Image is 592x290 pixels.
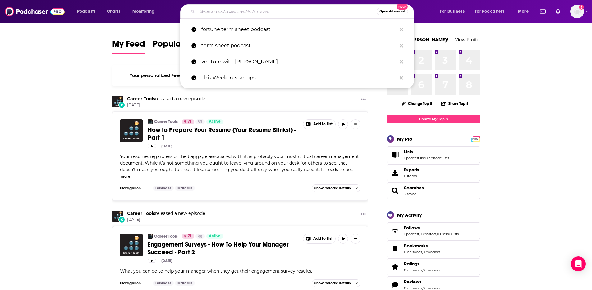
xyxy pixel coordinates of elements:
[423,268,440,272] a: 0 podcasts
[389,226,402,235] a: Follows
[538,6,548,17] a: Show notifications dropdown
[175,281,195,286] a: Careers
[175,186,195,191] a: Careers
[73,7,103,16] button: open menu
[419,232,420,236] span: ,
[148,241,299,256] a: Engagement Surveys - How To Help Your Manager Succeed - Part 2
[188,233,192,239] span: 71
[472,136,479,141] a: PRO
[201,54,397,70] p: venture with grace
[112,65,369,86] div: Your personalized Feed is curated based on the Podcasts, Creators, Users, and Lists that you Follow.
[571,256,586,271] div: Open Intercom Messenger
[389,280,402,289] a: Reviews
[351,119,360,129] button: Show More Button
[312,184,361,192] button: ShowPodcast Details
[404,250,422,254] a: 0 episodes
[161,259,172,263] div: [DATE]
[570,5,584,18] button: Show profile menu
[397,212,422,218] div: My Activity
[127,211,155,216] a: Career Tools
[404,192,416,196] a: 3 saved
[404,185,424,191] a: Searches
[514,7,536,16] button: open menu
[180,70,414,86] a: This Week in Startups
[127,211,205,216] h3: released a new episode
[425,156,449,160] a: 0 episode lists
[436,7,472,16] button: open menu
[120,281,148,286] h3: Categories
[397,4,408,10] span: New
[404,225,459,231] a: Follows
[148,119,153,124] a: Career Tools
[404,243,428,249] span: Bookmarks
[120,234,143,256] img: Engagement Surveys - How To Help Your Manager Succeed - Part 2
[127,217,205,222] span: [DATE]
[404,167,419,173] span: Exports
[314,186,351,190] span: Show Podcast Details
[148,126,299,142] a: How to Prepare Your Resume (Your Resume Stinks!) - Part 1
[404,156,425,160] a: 1 podcast list
[404,149,413,155] span: Lists
[103,7,124,16] a: Charts
[180,54,414,70] a: venture with [PERSON_NAME]
[127,102,205,108] span: [DATE]
[404,261,420,267] span: Ratings
[387,146,480,163] span: Lists
[389,186,402,195] a: Searches
[201,38,397,54] p: term sheet podcast
[127,96,155,102] a: Career Tools
[404,279,421,285] span: Reviews
[5,6,65,17] a: Podchaser - Follow, Share and Rate Podcasts
[441,97,469,110] button: Share Top 8
[314,281,351,285] span: Show Podcast Details
[153,39,205,53] span: Popular Feed
[404,243,440,249] a: Bookmarks
[358,96,368,104] button: Show More Button
[570,5,584,18] img: User Profile
[182,234,194,239] a: 71
[518,7,529,16] span: More
[112,211,123,222] img: Career Tools
[313,122,333,126] span: Add to List
[120,154,359,172] span: Your resume, regardless of the baggage associated with it, is probably your most critical career ...
[553,6,563,17] a: Show notifications dropdown
[422,268,423,272] span: ,
[475,7,505,16] span: For Podcasters
[112,96,123,107] a: Career Tools
[387,182,480,199] span: Searches
[404,232,419,236] a: 1 podcast
[201,21,397,38] p: fortune term sheet podcast
[358,211,368,218] button: Show More Button
[107,7,120,16] span: Charts
[404,225,420,231] span: Follows
[455,37,480,43] a: View Profile
[440,7,465,16] span: For Business
[161,144,172,148] div: [DATE]
[197,7,377,16] input: Search podcasts, credits, & more...
[180,38,414,54] a: term sheet podcast
[404,174,419,178] span: 0 items
[389,168,402,177] span: Exports
[120,119,143,142] img: How to Prepare Your Resume (Your Resume Stinks!) - Part 1
[112,39,145,53] span: My Feed
[377,8,408,15] button: Open AdvancedNew
[387,258,480,275] span: Ratings
[423,250,440,254] a: 0 podcasts
[148,234,153,239] a: Career Tools
[153,281,174,286] a: Business
[148,126,296,142] span: How to Prepare Your Resume (Your Resume Stinks!) - Part 1
[449,232,459,236] a: 0 lists
[404,261,440,267] a: Ratings
[180,21,414,38] a: fortune term sheet podcast
[579,5,584,10] svg: Add a profile image
[437,232,449,236] a: 0 users
[121,174,130,179] button: more
[201,70,397,86] p: This Week in Startups
[387,37,448,43] a: Welcome [PERSON_NAME]!
[312,279,361,287] button: ShowPodcast Details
